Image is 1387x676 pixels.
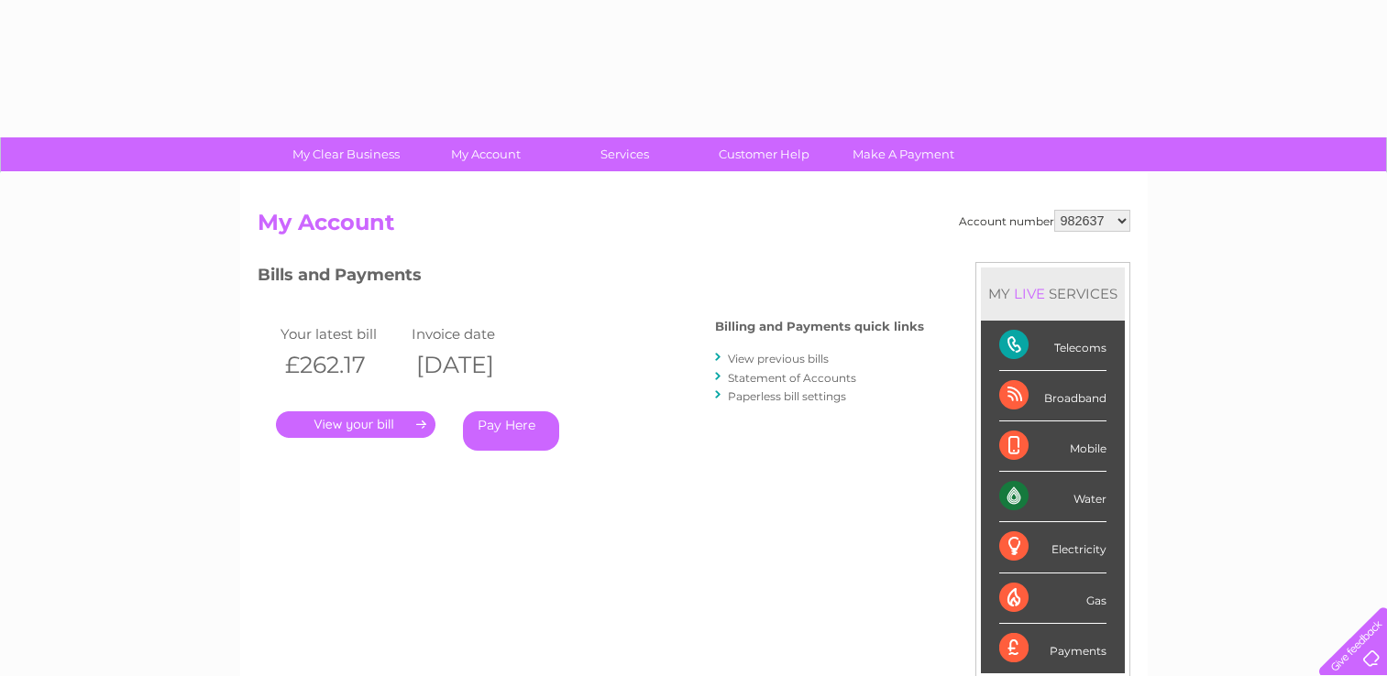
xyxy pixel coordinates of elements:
[959,210,1130,232] div: Account number
[715,320,924,333] h4: Billing and Payments quick links
[407,346,539,384] th: [DATE]
[463,411,559,451] a: Pay Here
[276,411,435,438] a: .
[999,371,1106,421] div: Broadband
[999,321,1106,371] div: Telecoms
[728,389,846,403] a: Paperless bill settings
[258,210,1130,245] h2: My Account
[999,421,1106,472] div: Mobile
[728,371,856,385] a: Statement of Accounts
[999,522,1106,572] div: Electricity
[549,137,700,171] a: Services
[1010,285,1049,302] div: LIVE
[270,137,422,171] a: My Clear Business
[276,322,408,346] td: Your latest bill
[407,322,539,346] td: Invoice date
[999,472,1106,522] div: Water
[999,573,1106,624] div: Gas
[999,624,1106,673] div: Payments
[688,137,840,171] a: Customer Help
[828,137,979,171] a: Make A Payment
[981,267,1125,320] div: MY SERVICES
[410,137,561,171] a: My Account
[276,346,408,384] th: £262.17
[258,262,924,294] h3: Bills and Payments
[728,352,829,365] a: View previous bills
